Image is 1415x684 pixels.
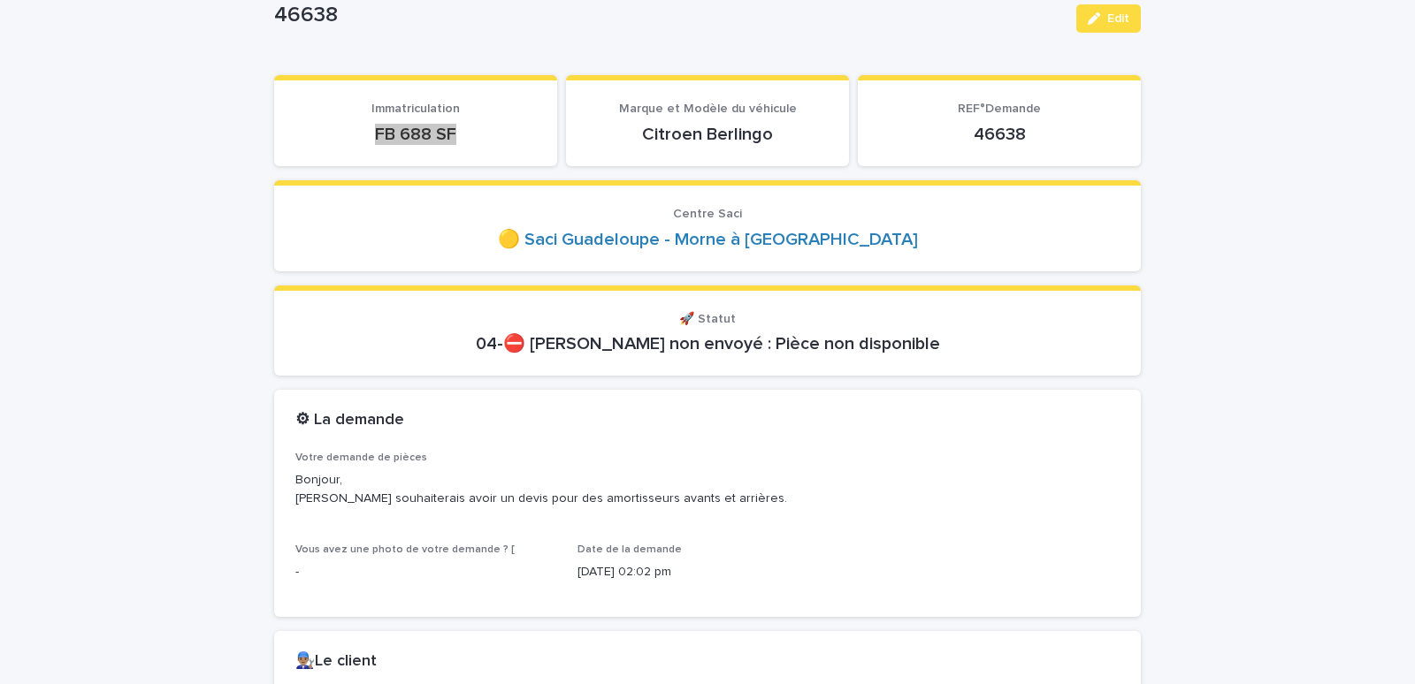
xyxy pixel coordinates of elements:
p: Bonjour, [PERSON_NAME] souhaiterais avoir un devis pour des amortisseurs avants et arrières. [295,471,1120,508]
p: - [295,563,556,581]
span: Marque et Modèle du véhicule [619,103,797,115]
span: 🚀 Statut [679,313,736,325]
span: Votre demande de pièces [295,452,427,463]
span: Vous avez une photo de votre demande ? [ [295,544,515,555]
p: 46638 [879,124,1120,145]
h2: ⚙ La demande [295,411,404,430]
button: Edit [1076,4,1141,33]
span: Centre Saci [673,208,742,220]
p: 46638 [274,3,1062,28]
h2: 👨🏽‍🔧Le client [295,652,377,672]
span: Edit [1107,12,1129,25]
span: REF°Demande [958,103,1041,115]
p: [DATE] 02:02 pm [577,563,838,581]
p: Citroen Berlingo [587,124,828,145]
p: 04-⛔ [PERSON_NAME] non envoyé : Pièce non disponible [295,333,1120,354]
span: Date de la demande [577,544,682,555]
a: 🟡 Saci Guadeloupe - Morne à [GEOGRAPHIC_DATA] [498,229,918,250]
span: Immatriculation [371,103,460,115]
p: FB 688 SF [295,124,536,145]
